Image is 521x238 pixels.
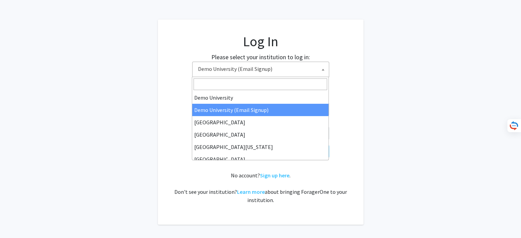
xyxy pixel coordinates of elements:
[194,78,327,90] input: Search
[260,172,289,179] a: Sign up here
[211,52,310,62] label: Please select your institution to log in:
[192,116,328,128] li: [GEOGRAPHIC_DATA]
[5,207,29,233] iframe: Chat
[237,188,265,195] a: Learn more about bringing ForagerOne to your institution
[172,171,350,204] div: No account? . Don't see your institution? about bringing ForagerOne to your institution.
[192,104,328,116] li: Demo University (Email Signup)
[192,128,328,141] li: [GEOGRAPHIC_DATA]
[195,62,329,76] span: Demo University (Email Signup)
[192,62,329,77] span: Demo University (Email Signup)
[172,33,350,50] h1: Log In
[192,141,328,153] li: [GEOGRAPHIC_DATA][US_STATE]
[192,91,328,104] li: Demo University
[192,153,328,165] li: [GEOGRAPHIC_DATA]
